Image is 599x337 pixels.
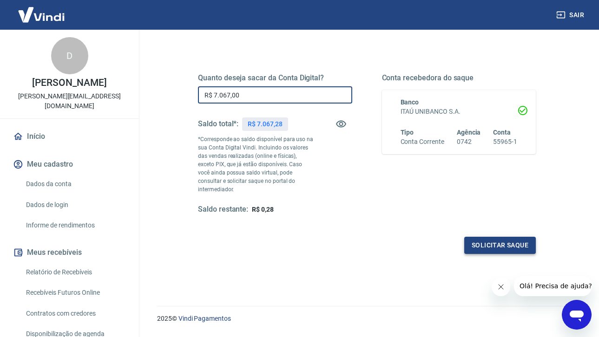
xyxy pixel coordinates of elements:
[22,195,128,214] a: Dados de login
[22,283,128,302] a: Recebíveis Futuros Online
[22,263,128,282] a: Relatório de Recebíveis
[7,91,132,111] p: [PERSON_NAME][EMAIL_ADDRESS][DOMAIN_NAME]
[457,129,481,136] span: Agência
[22,304,128,323] a: Contratos com credores
[493,129,511,136] span: Conta
[401,129,414,136] span: Tipo
[493,137,517,147] h6: 55965-1
[198,119,238,129] h5: Saldo total*:
[22,175,128,194] a: Dados da conta
[514,276,592,296] iframe: Mensagem da empresa
[11,126,128,147] a: Início
[198,205,248,214] h5: Saldo restante:
[492,278,510,296] iframe: Fechar mensagem
[32,78,106,88] p: [PERSON_NAME]
[198,73,352,83] h5: Quanto deseja sacar da Conta Digital?
[157,314,577,324] p: 2025 ©
[457,137,481,147] h6: 0742
[11,242,128,263] button: Meus recebíveis
[382,73,536,83] h5: Conta recebedora do saque
[11,154,128,175] button: Meu cadastro
[51,37,88,74] div: D
[401,98,419,106] span: Banco
[11,0,72,29] img: Vindi
[401,107,518,117] h6: ITAÚ UNIBANCO S.A.
[554,6,588,24] button: Sair
[248,119,282,129] p: R$ 7.067,28
[6,6,78,14] span: Olá! Precisa de ajuda?
[464,237,536,254] button: Solicitar saque
[562,300,592,330] iframe: Botão para abrir a janela de mensagens
[252,206,274,213] span: R$ 0,28
[401,137,444,147] h6: Conta Corrente
[178,315,231,322] a: Vindi Pagamentos
[198,135,314,194] p: *Corresponde ao saldo disponível para uso na sua Conta Digital Vindi. Incluindo os valores das ve...
[22,216,128,235] a: Informe de rendimentos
